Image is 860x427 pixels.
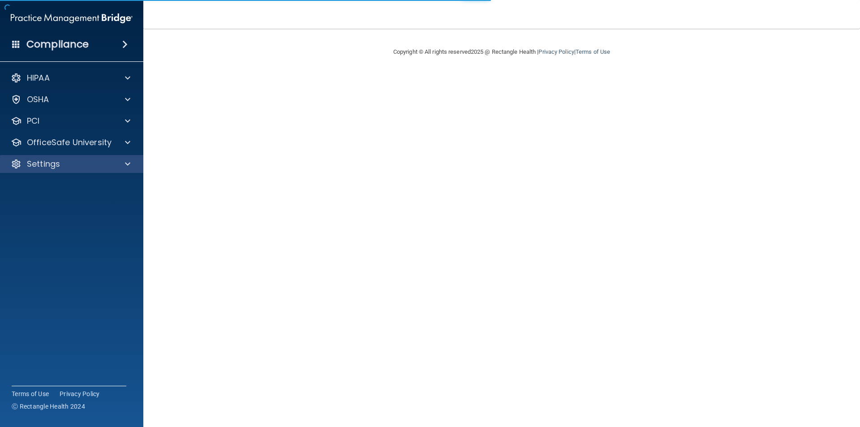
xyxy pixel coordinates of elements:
[60,389,100,398] a: Privacy Policy
[11,159,130,169] a: Settings
[12,389,49,398] a: Terms of Use
[338,38,665,66] div: Copyright © All rights reserved 2025 @ Rectangle Health | |
[27,159,60,169] p: Settings
[11,137,130,148] a: OfficeSafe University
[12,402,85,411] span: Ⓒ Rectangle Health 2024
[11,9,133,27] img: PMB logo
[538,48,574,55] a: Privacy Policy
[27,94,49,105] p: OSHA
[11,73,130,83] a: HIPAA
[27,137,112,148] p: OfficeSafe University
[11,94,130,105] a: OSHA
[26,38,89,51] h4: Compliance
[576,48,610,55] a: Terms of Use
[11,116,130,126] a: PCI
[27,116,39,126] p: PCI
[27,73,50,83] p: HIPAA
[705,363,849,399] iframe: Drift Widget Chat Controller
